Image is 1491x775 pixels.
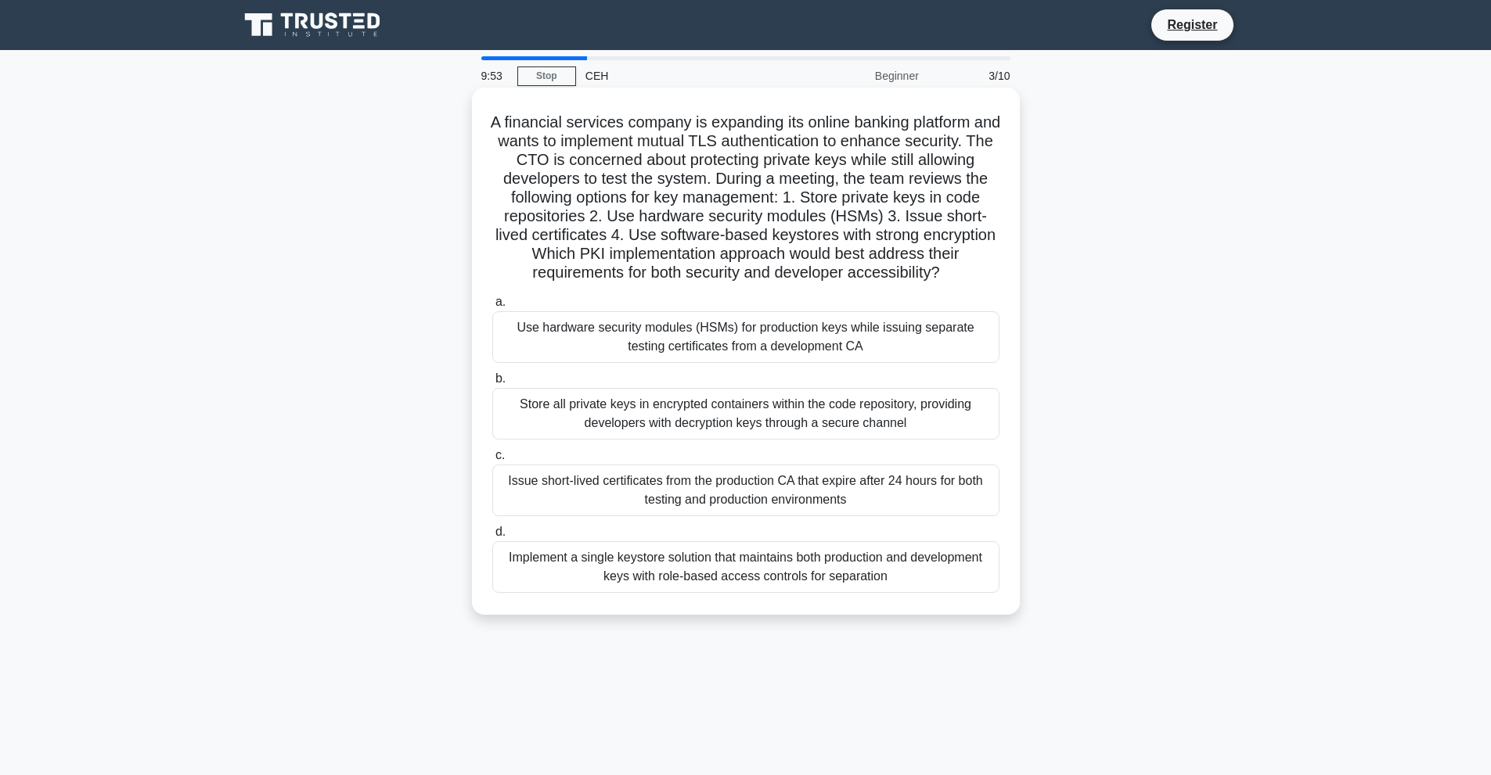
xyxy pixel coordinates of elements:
span: c. [495,448,505,461]
div: CEH [576,60,791,91]
span: d. [495,525,506,538]
div: Implement a single keystore solution that maintains both production and development keys with rol... [492,541,999,593]
span: a. [495,295,506,308]
div: 9:53 [472,60,517,91]
div: Use hardware security modules (HSMs) for production keys while issuing separate testing certifica... [492,311,999,363]
div: Store all private keys in encrypted containers within the code repository, providing developers w... [492,388,999,440]
div: Beginner [791,60,928,91]
a: Stop [517,66,576,86]
div: 3/10 [928,60,1020,91]
a: Register [1158,15,1226,34]
span: b. [495,371,506,385]
h5: A financial services company is expanding its online banking platform and wants to implement mutu... [491,113,1001,283]
div: Issue short-lived certificates from the production CA that expire after 24 hours for both testing... [492,465,999,516]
